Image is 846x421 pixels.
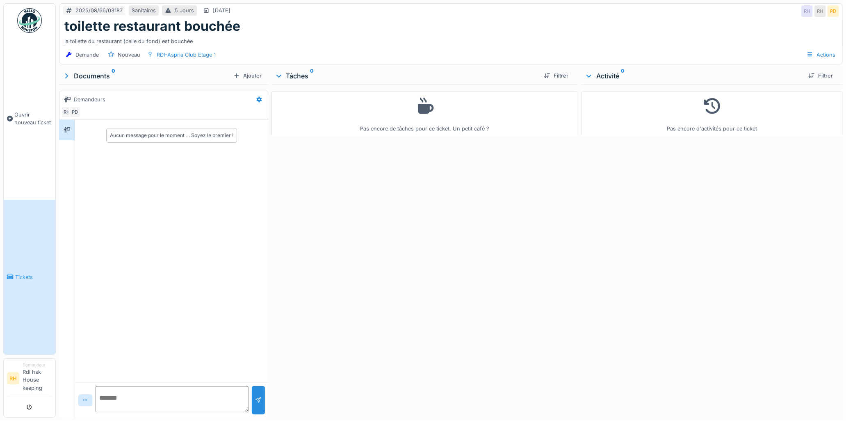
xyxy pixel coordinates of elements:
[64,34,837,45] div: la toilette du restaurant (celle du fond) est bouchée
[805,70,836,81] div: Filtrer
[310,71,314,81] sup: 0
[585,71,802,81] div: Activité
[75,7,123,14] div: 2025/08/66/03187
[23,362,52,395] li: Rdi hsk House keeping
[112,71,115,81] sup: 0
[803,49,839,61] div: Actions
[69,106,81,118] div: PD
[23,362,52,368] div: Demandeur
[15,273,52,281] span: Tickets
[230,70,265,81] div: Ajouter
[64,18,240,34] h1: toilette restaurant bouchée
[157,51,216,59] div: RDI-Aspria Club Etage 1
[828,5,839,17] div: PD
[7,372,19,384] li: RH
[540,70,572,81] div: Filtrer
[621,71,625,81] sup: 0
[814,5,826,17] div: RH
[801,5,813,17] div: RH
[275,71,537,81] div: Tâches
[132,7,156,14] div: Sanitaires
[277,95,573,133] div: Pas encore de tâches pour ce ticket. Un petit café ?
[17,8,42,33] img: Badge_color-CXgf-gQk.svg
[14,111,52,126] span: Ouvrir nouveau ticket
[110,132,233,139] div: Aucun message pour le moment … Soyez le premier !
[4,37,55,200] a: Ouvrir nouveau ticket
[213,7,230,14] div: [DATE]
[587,95,837,133] div: Pas encore d'activités pour ce ticket
[75,51,99,59] div: Demande
[61,106,73,118] div: RH
[62,71,230,81] div: Documents
[7,362,52,397] a: RH DemandeurRdi hsk House keeping
[4,200,55,355] a: Tickets
[74,96,105,103] div: Demandeurs
[175,7,194,14] div: 5 Jours
[118,51,140,59] div: Nouveau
